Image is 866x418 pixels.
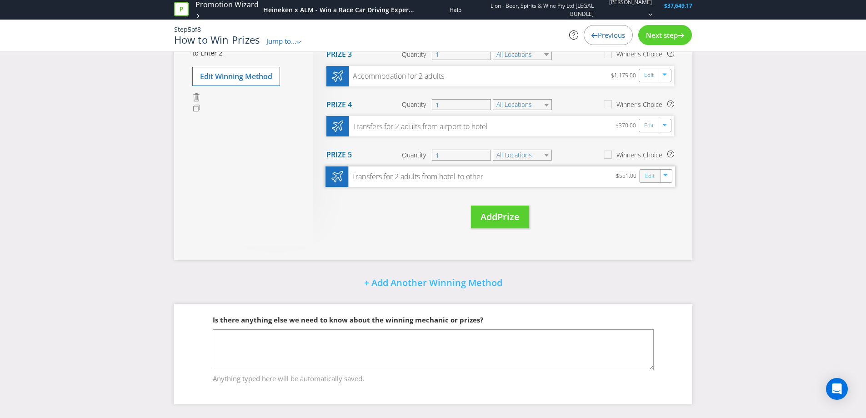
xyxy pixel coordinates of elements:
[474,2,594,17] span: Lion - Beer, Spirits & Wine Pty Ltd [LEGAL BUNDLE]
[644,121,654,131] a: Edit
[174,25,188,34] span: Step
[200,71,272,81] span: Edit Winning Method
[213,371,654,384] span: Anything typed here will be automatically saved.
[326,101,352,109] h4: Prize 4
[188,25,191,34] span: 5
[664,2,692,10] span: $37,649.17
[349,121,488,132] div: Transfers for 2 adults from airport to hotel
[616,121,639,132] div: $370.00
[197,25,201,34] span: 8
[644,70,654,81] a: Edit
[326,151,352,159] h4: Prize 5
[616,100,662,109] div: Winner's Choice
[174,34,260,45] h1: How to Win Prizes
[645,171,654,181] a: Edit
[611,71,639,82] div: $1,175.00
[826,378,848,400] div: Open Intercom Messenger
[364,277,502,289] span: + Add Another Winning Method
[263,5,415,15] div: Heineken x ALM - Win a Race Car Driving Experience
[471,206,529,229] button: AddPrize
[616,171,639,182] div: $551.00
[349,71,444,81] div: Accommodation for 2 adults
[191,25,197,34] span: of
[402,151,426,160] span: Quantity
[348,171,483,182] div: Transfers for 2 adults from hotel to other
[402,100,426,109] span: Quantity
[598,30,625,40] span: Previous
[266,36,296,45] span: Jump to...
[192,67,280,86] button: Edit Winning Method
[497,211,520,223] span: Prize
[341,274,526,293] button: + Add Another Winning Method
[646,30,678,40] span: Next step
[616,151,662,160] div: Winner's Choice
[481,211,497,223] span: Add
[450,6,461,14] a: Help
[213,315,483,324] span: Is there anything else we need to know about the winning mechanic or prizes?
